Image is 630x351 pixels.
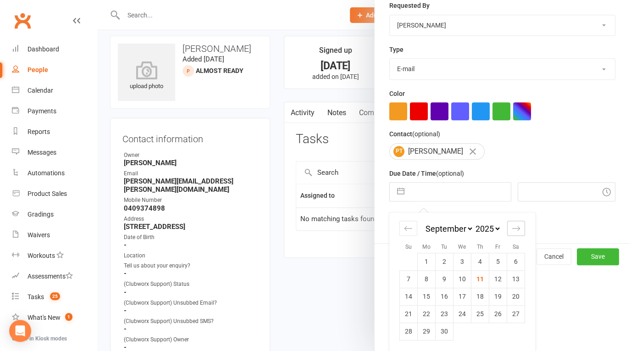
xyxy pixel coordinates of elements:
div: Automations [28,169,65,177]
a: What's New1 [12,307,97,328]
small: Mo [422,244,431,250]
div: Workouts [28,252,55,259]
td: Thursday, September 11, 2025 [471,270,489,288]
button: Cancel [536,248,571,265]
div: Calendar [28,87,53,94]
td: Friday, September 26, 2025 [489,305,507,323]
div: Move backward to switch to the previous month. [399,221,417,236]
a: Messages [12,142,97,163]
div: Payments [28,107,56,115]
a: Payments [12,101,97,122]
div: Move forward to switch to the next month. [507,221,525,236]
td: Wednesday, September 17, 2025 [453,288,471,305]
a: Clubworx [11,9,34,32]
td: Thursday, September 25, 2025 [471,305,489,323]
label: Due Date / Time [389,168,464,178]
td: Sunday, September 14, 2025 [400,288,418,305]
td: Monday, September 8, 2025 [418,270,436,288]
a: Calendar [12,80,97,101]
td: Monday, September 29, 2025 [418,323,436,340]
td: Saturday, September 27, 2025 [507,305,525,323]
button: Save [577,248,619,265]
a: People [12,60,97,80]
td: Monday, September 15, 2025 [418,288,436,305]
a: Product Sales [12,184,97,204]
td: Tuesday, September 30, 2025 [436,323,453,340]
td: Wednesday, September 3, 2025 [453,253,471,270]
td: Friday, September 19, 2025 [489,288,507,305]
td: Tuesday, September 16, 2025 [436,288,453,305]
div: Messages [28,149,56,156]
td: Saturday, September 6, 2025 [507,253,525,270]
div: Dashboard [28,45,59,53]
a: Workouts [12,245,97,266]
div: What's New [28,314,61,321]
a: Automations [12,163,97,184]
small: Su [405,244,412,250]
a: Dashboard [12,39,97,60]
label: Email preferences [389,210,442,220]
td: Monday, September 1, 2025 [418,253,436,270]
div: People [28,66,48,73]
div: Waivers [28,231,50,239]
div: Product Sales [28,190,67,197]
td: Wednesday, September 24, 2025 [453,305,471,323]
a: Tasks 25 [12,287,97,307]
label: Color [389,89,405,99]
span: 25 [50,292,60,300]
td: Tuesday, September 9, 2025 [436,270,453,288]
td: Sunday, September 21, 2025 [400,305,418,323]
div: Tasks [28,293,44,301]
td: Friday, September 12, 2025 [489,270,507,288]
small: We [458,244,466,250]
div: Assessments [28,273,73,280]
td: Wednesday, September 10, 2025 [453,270,471,288]
td: Friday, September 5, 2025 [489,253,507,270]
label: Requested By [389,0,430,11]
a: Assessments [12,266,97,287]
td: Sunday, September 28, 2025 [400,323,418,340]
td: Saturday, September 20, 2025 [507,288,525,305]
div: Gradings [28,211,54,218]
label: Contact [389,129,440,139]
small: Fr [495,244,500,250]
td: Sunday, September 7, 2025 [400,270,418,288]
span: 1 [65,313,72,321]
td: Tuesday, September 2, 2025 [436,253,453,270]
a: Gradings [12,204,97,225]
td: Monday, September 22, 2025 [418,305,436,323]
small: (optional) [436,170,464,177]
td: Saturday, September 13, 2025 [507,270,525,288]
span: PT [393,146,404,157]
td: Tuesday, September 23, 2025 [436,305,453,323]
small: Th [477,244,483,250]
div: [PERSON_NAME] [389,143,485,160]
label: Type [389,45,403,55]
small: (optional) [412,130,440,138]
small: Sa [513,244,519,250]
div: Open Intercom Messenger [9,320,31,342]
a: Reports [12,122,97,142]
div: Calendar [389,212,535,351]
small: Tu [441,244,447,250]
div: Reports [28,128,50,135]
td: Thursday, September 4, 2025 [471,253,489,270]
a: Waivers [12,225,97,245]
td: Thursday, September 18, 2025 [471,288,489,305]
